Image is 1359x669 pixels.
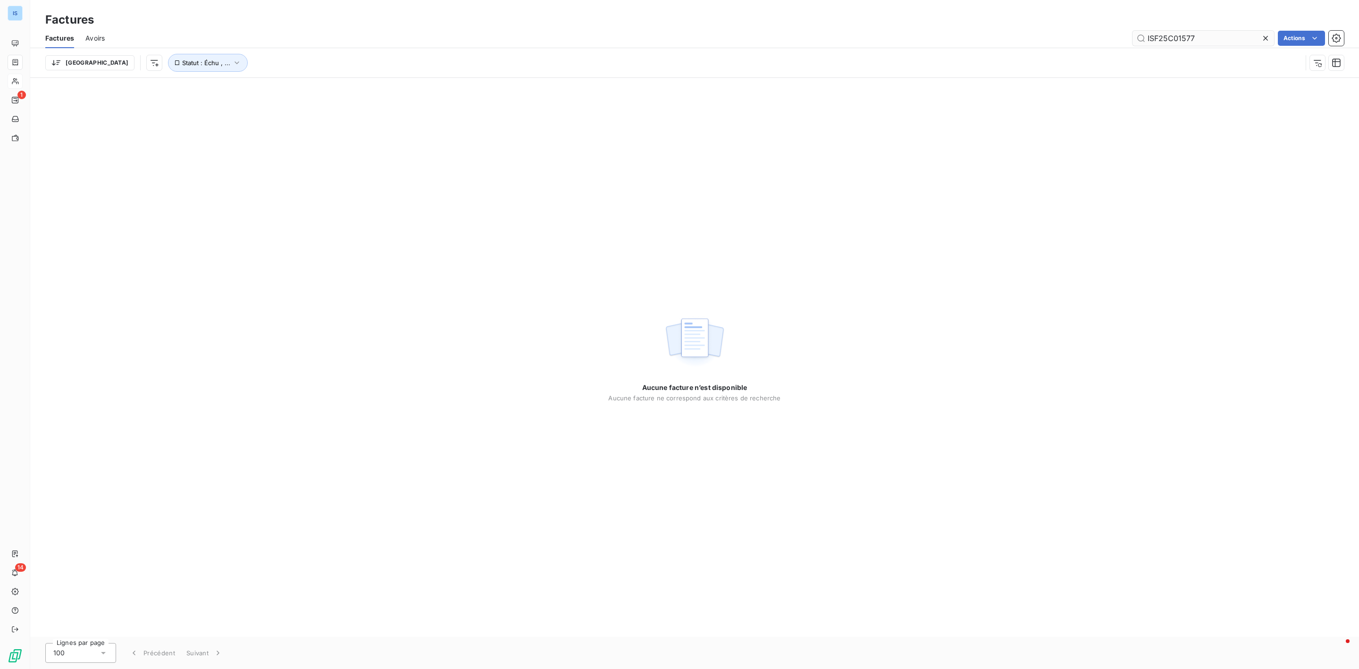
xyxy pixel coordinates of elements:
span: Avoirs [85,34,105,43]
img: Logo LeanPay [8,648,23,663]
div: IS [8,6,23,21]
span: 1 [17,91,26,99]
button: Précédent [124,643,181,663]
span: 100 [53,648,65,658]
span: 14 [15,563,26,572]
button: Suivant [181,643,228,663]
iframe: Intercom live chat [1327,637,1350,660]
h3: Factures [45,11,94,28]
span: Factures [45,34,74,43]
button: Statut : Échu , ... [168,54,248,72]
span: Aucune facture n’est disponible [642,383,747,392]
button: [GEOGRAPHIC_DATA] [45,55,134,70]
img: empty state [664,313,725,372]
span: Aucune facture ne correspond aux critères de recherche [608,394,780,402]
span: Statut : Échu , ... [182,59,230,67]
button: Actions [1278,31,1325,46]
input: Rechercher [1132,31,1274,46]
